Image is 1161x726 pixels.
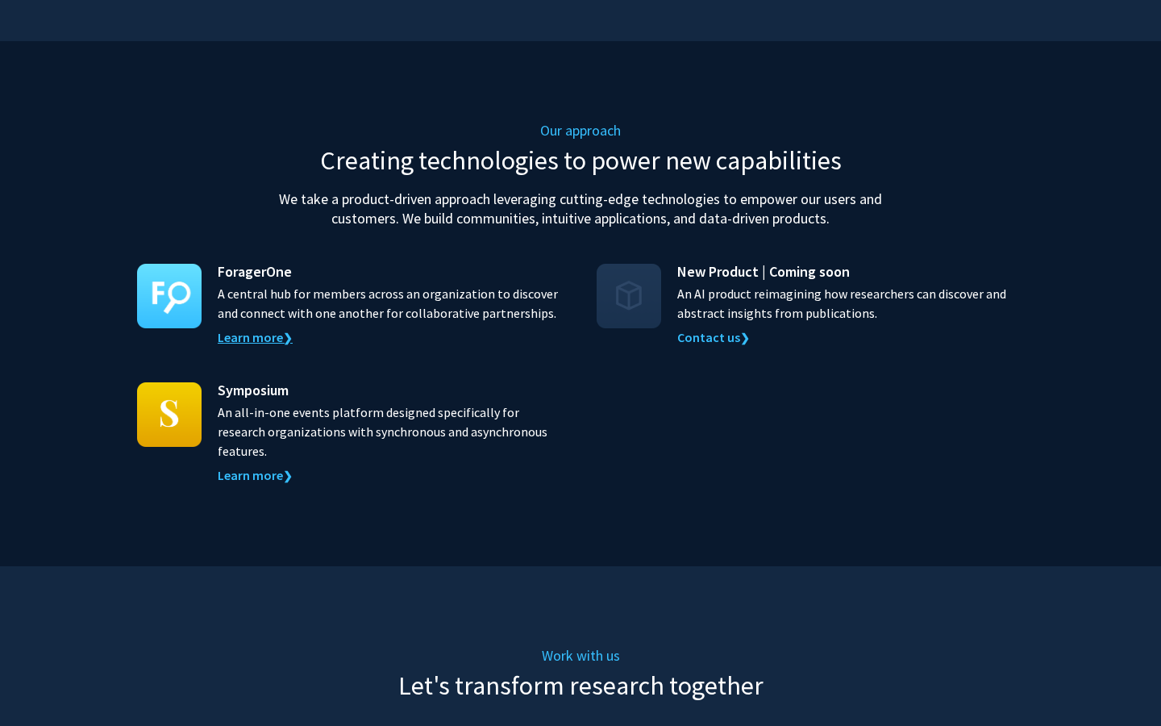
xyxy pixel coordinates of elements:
img: new_product_icon.png [597,264,661,328]
h5: We take a product-driven approach leveraging cutting-edge technologies to empower our users and c... [258,190,903,228]
h5: Our approach [258,122,903,140]
iframe: Chat [12,653,69,714]
img: symposium_product_icon.png [137,382,202,447]
span: ❯ [283,469,293,483]
a: Opens in a new tab [218,329,293,345]
h5: Work with us [137,647,1024,665]
img: foragerone_product_icon.png [137,264,202,328]
p: An AI product reimagining how researchers can discover and abstract insights from publications. [677,284,1024,323]
span: ❯ [283,331,293,345]
p: A central hub for members across an organization to discover and connect with one another for col... [218,284,564,323]
span: Symposium [218,379,289,401]
h2: Let's transform research together [137,670,1024,701]
a: Opens in a new tab [677,329,750,345]
span: ❯ [740,331,750,345]
h2: Creating technologies to power new capabilities [258,145,903,176]
a: Opens in a new tab [218,467,293,483]
p: An all-in-one events platform designed specifically for research organizations with synchronous a... [218,403,564,461]
span: ForagerOne [218,261,292,282]
span: New Product | Coming soon [677,261,850,282]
